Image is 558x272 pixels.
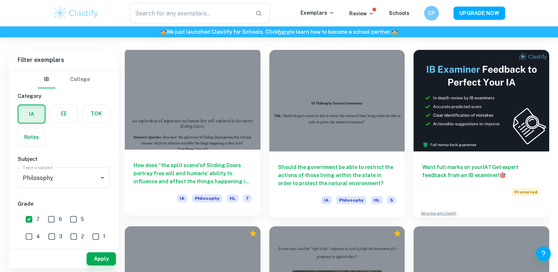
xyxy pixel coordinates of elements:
[349,10,374,18] p: Review
[81,215,84,223] span: 5
[103,232,105,240] span: 1
[70,71,90,88] button: College
[192,194,222,202] span: Philosophy
[453,7,505,20] button: UPGRADE NOW
[18,200,110,208] h6: Grade
[243,194,252,202] span: 7
[413,50,549,217] a: Want full marks on yourIA? Get expert feedback from an IB examiner!PromotedAdvertise with Clastify
[18,105,45,123] button: IA
[278,29,289,35] a: here
[371,196,383,204] span: HL
[130,3,250,23] input: Search for any exemplars...
[321,196,332,204] span: IA
[511,188,540,196] span: Promoted
[1,28,557,36] h6: We just launched Clastify for Schools. Click to learn how to become a school partner.
[391,29,398,35] span: 🏫
[83,105,110,122] button: TOK
[125,50,260,217] a: How does “the split scene”of Sliding Doors portray free will and humans’ ability to influence and...
[249,230,257,237] div: Premium
[499,172,506,178] span: 🎯
[278,163,396,187] h6: Should the government be able to restrict the actions of those living within the state in order t...
[18,128,45,146] button: Notes
[9,50,119,70] h6: Filter exemplars
[38,71,55,88] button: IB
[160,29,167,35] span: 🏫
[81,232,84,240] span: 2
[134,161,252,185] h6: How does “the split scene”of Sliding Doors portray free will and humans’ ability to influence and...
[300,9,335,17] p: Exemplars
[18,92,110,100] h6: Category
[36,232,40,240] span: 4
[394,230,401,237] div: Premium
[227,194,238,202] span: HL
[97,173,107,183] button: Open
[336,196,366,204] span: Philosophy
[427,9,435,17] h6: CP
[36,215,40,223] span: 7
[269,50,405,217] a: Should the government be able to restrict the actions of those living within the state in order t...
[389,10,409,16] a: Schools
[38,71,90,88] div: Filter type choice
[424,6,439,21] button: CP
[422,163,540,179] h6: Want full marks on your IA ? Get expert feedback from an IB examiner!
[413,50,549,151] img: Thumbnail
[536,246,551,261] button: Help and Feedback
[23,164,53,170] label: Type a subject
[50,105,77,122] button: EE
[87,252,116,265] button: Apply
[53,6,100,21] img: Clastify logo
[59,215,62,223] span: 6
[59,232,62,240] span: 3
[387,196,396,204] span: 5
[18,155,110,163] h6: Subject
[421,211,456,216] a: Advertise with Clastify
[177,194,187,202] span: IA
